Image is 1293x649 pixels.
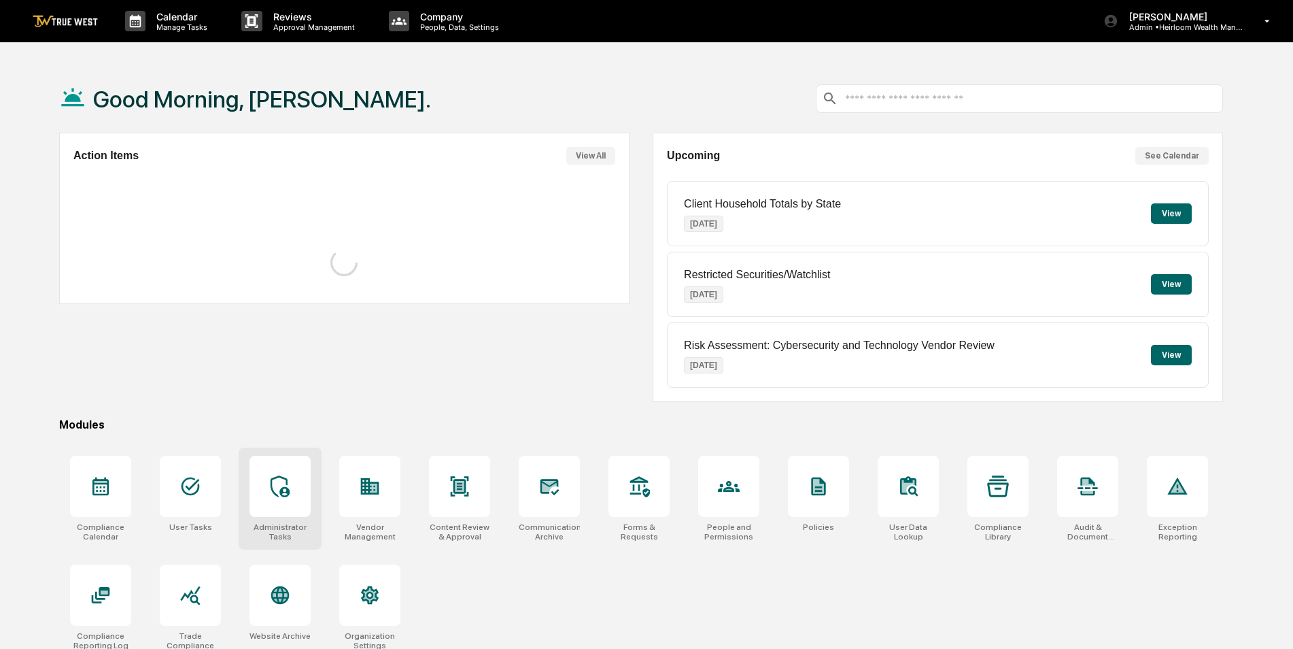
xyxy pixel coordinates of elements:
button: View [1151,274,1192,295]
p: Admin • Heirloom Wealth Management [1118,22,1245,32]
p: [DATE] [684,216,723,232]
button: See Calendar [1135,147,1209,165]
div: Vendor Management [339,522,400,542]
div: Compliance Calendar [70,522,131,542]
h2: Upcoming [667,150,720,162]
p: Company [409,11,506,22]
p: Approval Management [262,22,362,32]
img: logo [33,15,98,28]
div: Content Review & Approval [429,522,490,542]
div: User Data Lookup [878,522,939,542]
div: User Tasks [169,522,212,532]
p: [DATE] [684,357,723,373]
h2: Action Items [73,150,139,162]
p: Manage Tasks [145,22,214,32]
div: Audit & Document Logs [1057,522,1118,542]
div: People and Permissions [698,522,759,542]
p: Reviews [262,11,362,22]
p: People, Data, Settings [409,22,506,32]
p: Calendar [145,11,214,22]
button: View [1151,203,1192,224]
p: Risk Assessment: Cybersecurity and Technology Vendor Review [684,339,995,352]
div: Policies [803,522,834,532]
div: Administrator Tasks [249,522,311,542]
p: [DATE] [684,286,723,303]
h1: Good Morning, [PERSON_NAME]. [93,86,431,113]
button: View All [566,147,615,165]
div: Exception Reporting [1147,522,1208,542]
p: Client Household Totals by State [684,198,841,210]
button: View [1151,345,1192,365]
p: [PERSON_NAME] [1118,11,1245,22]
div: Communications Archive [519,522,580,542]
p: Restricted Securities/Watchlist [684,269,830,281]
div: Website Archive [249,631,311,641]
div: Compliance Library [967,522,1029,542]
div: Forms & Requests [608,522,670,542]
div: Modules [59,418,1223,431]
